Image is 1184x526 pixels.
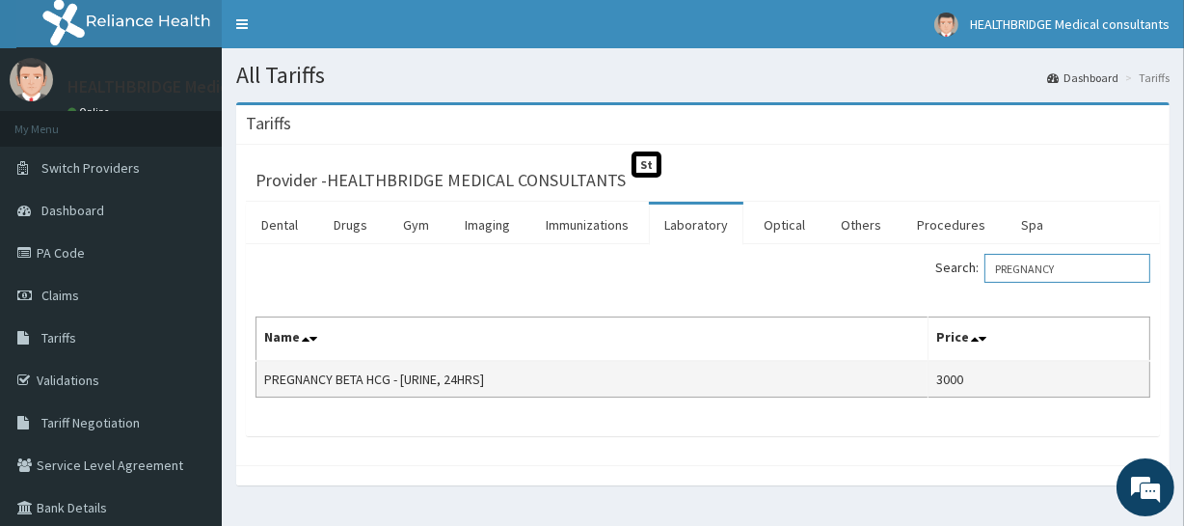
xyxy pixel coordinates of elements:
a: Others [825,205,897,245]
h3: Provider - HEALTHBRIDGE MEDICAL CONSULTANTS [256,172,626,189]
a: Dental [246,205,313,245]
td: 3000 [928,361,1149,398]
span: St [632,152,661,178]
span: We're online! [112,147,266,342]
a: Imaging [449,205,525,245]
img: User Image [934,13,958,37]
span: Tariff Negotiation [41,414,140,431]
span: Claims [41,287,79,304]
textarea: Type your message and hit 'Enter' [10,334,367,401]
a: Immunizations [530,205,644,245]
th: Price [928,318,1149,362]
a: Laboratory [649,205,743,245]
a: Procedures [901,205,1001,245]
li: Tariffs [1120,69,1170,86]
input: Search: [984,254,1150,283]
a: Online [67,105,114,119]
th: Name [256,318,928,362]
a: Dashboard [1047,69,1118,86]
span: Switch Providers [41,159,140,177]
a: Optical [748,205,821,245]
a: Gym [388,205,444,245]
img: d_794563401_company_1708531726252_794563401 [36,97,78,145]
div: Minimize live chat window [316,10,363,56]
label: Search: [935,254,1150,283]
a: Spa [1006,205,1059,245]
a: Drugs [318,205,383,245]
div: Chat with us now [100,108,324,133]
td: PREGNANCY BETA HCG - [URINE, 24HRS] [256,361,928,398]
span: HEALTHBRIDGE Medical consultants [970,15,1170,33]
p: HEALTHBRIDGE Medical consultants [67,78,336,96]
span: Dashboard [41,202,104,219]
span: Tariffs [41,329,76,346]
h1: All Tariffs [236,63,1170,88]
img: User Image [10,58,53,101]
h3: Tariffs [246,115,291,132]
